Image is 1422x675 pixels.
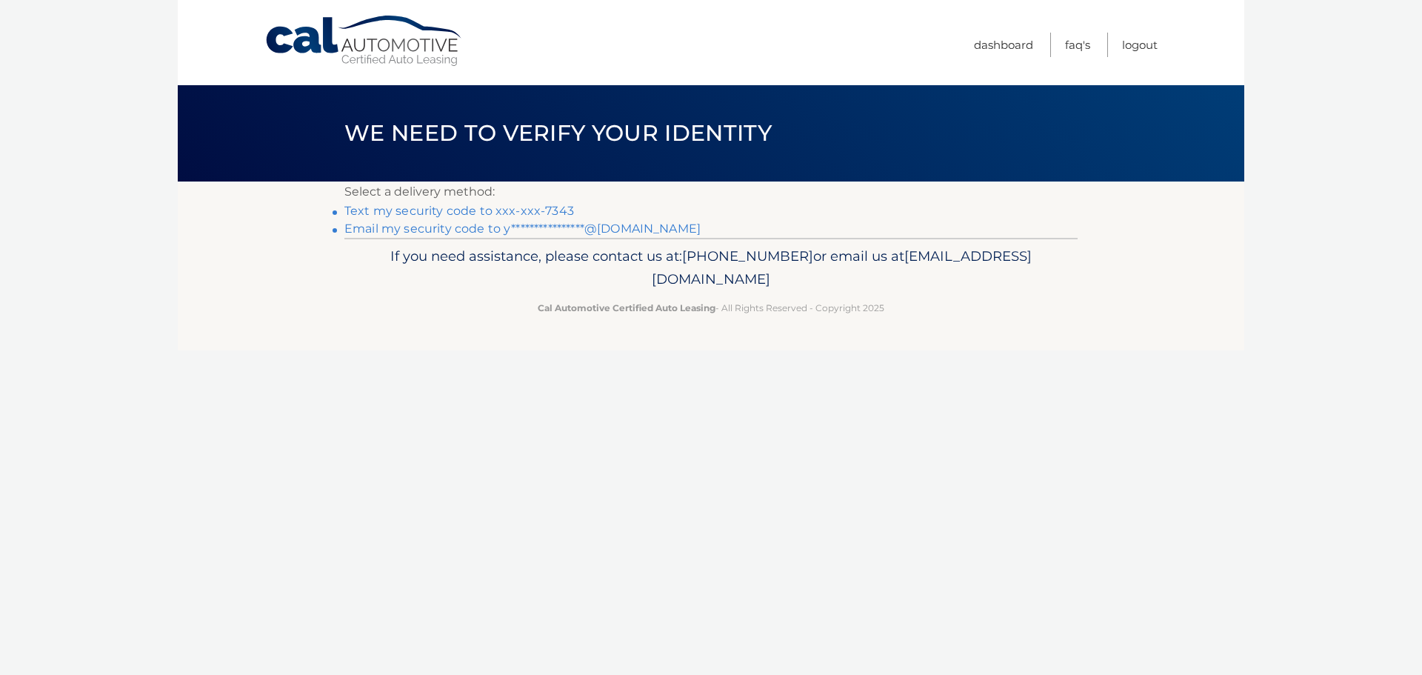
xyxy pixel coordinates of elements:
span: We need to verify your identity [344,119,772,147]
p: - All Rights Reserved - Copyright 2025 [354,300,1068,316]
strong: Cal Automotive Certified Auto Leasing [538,302,715,313]
a: Text my security code to xxx-xxx-7343 [344,204,574,218]
a: FAQ's [1065,33,1090,57]
a: Logout [1122,33,1158,57]
a: Cal Automotive [264,15,464,67]
p: Select a delivery method: [344,182,1078,202]
p: If you need assistance, please contact us at: or email us at [354,245,1068,292]
span: [PHONE_NUMBER] [682,247,813,265]
a: Dashboard [974,33,1033,57]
